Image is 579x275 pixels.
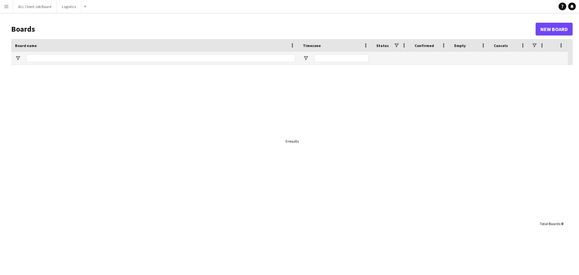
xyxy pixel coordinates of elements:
button: ALL Client Job Board [13,0,57,13]
span: Status [376,43,389,48]
span: Cancels [494,43,508,48]
div: 0 results [285,139,299,144]
span: Confirmed [415,43,434,48]
span: Empty [454,43,466,48]
button: Open Filter Menu [303,55,309,61]
span: 0 [561,221,563,226]
h1: Boards [11,24,536,34]
a: New Board [536,23,573,35]
input: Board name Filter Input [26,54,295,62]
button: Open Filter Menu [15,55,21,61]
input: Timezone Filter Input [314,54,369,62]
div: : [540,217,563,230]
span: Total Boards [540,221,560,226]
span: Board name [15,43,37,48]
button: Logistics [57,0,81,13]
span: Timezone [303,43,321,48]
